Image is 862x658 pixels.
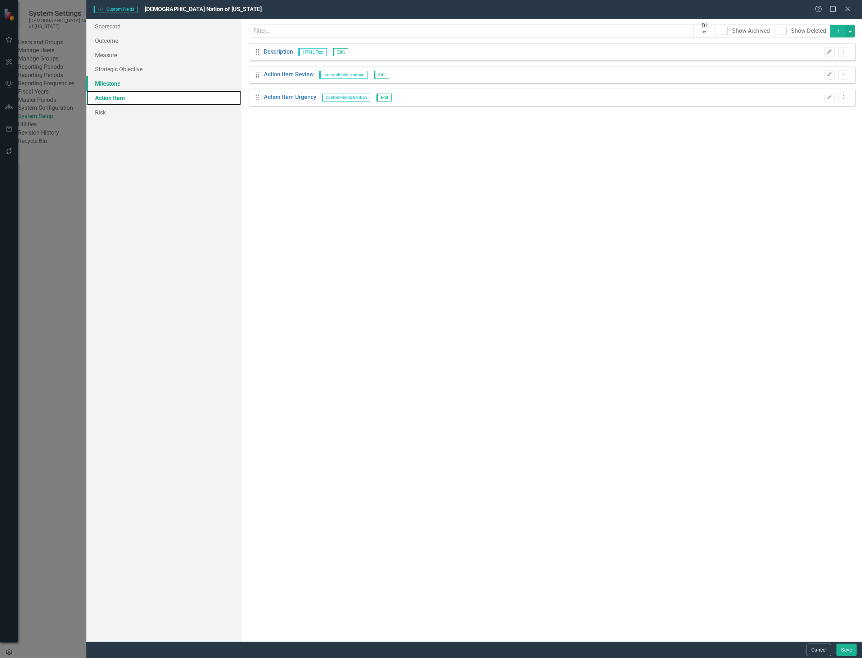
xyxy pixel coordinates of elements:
span: [DEMOGRAPHIC_DATA] Nation of [US_STATE] [145,6,262,13]
a: Action Item [86,91,242,105]
a: Measure [86,48,242,62]
a: Description [264,48,293,56]
div: Show Deleted [791,27,826,35]
a: Outcome [86,33,242,48]
span: customFields.kanban [319,71,368,79]
input: Filter... [249,24,694,38]
div: Display All [701,22,712,30]
a: Action Item Review [264,71,314,79]
span: Edit [376,94,392,102]
a: Scorecard [86,19,242,33]
a: Strategic Objective [86,62,242,76]
a: Action Item Urgency [264,93,316,102]
span: customFields.kanban [322,94,370,102]
span: Custom Fields [94,6,137,13]
span: Edit [333,48,348,56]
span: Edit [374,71,389,79]
button: Cancel [807,644,831,656]
div: Show Archived [732,27,770,35]
button: Save [836,644,857,656]
span: HTML Text [298,48,327,56]
a: Risk [86,105,242,120]
a: Milestone [86,76,242,91]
